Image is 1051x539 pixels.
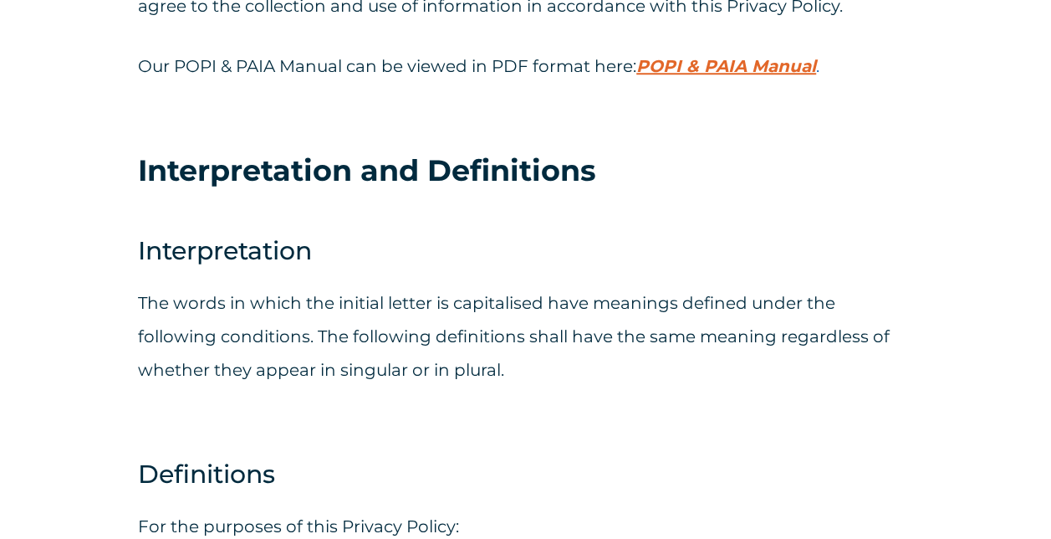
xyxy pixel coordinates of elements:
h4: Interpretation [138,232,913,269]
span: For the purposes of this Privacy Policy: [138,516,459,536]
p: The words in which the initial letter is capitalised have meanings defined under the following co... [138,286,913,387]
a: POPI & PAIA Manual. [636,56,819,76]
h3: Interpretation and Definitions [138,151,913,190]
h4: Definitions [138,455,913,493]
p: Our POPI & PAIA Manual can be viewed in PDF format here: [138,49,913,83]
span: POPI & PAIA Manual [636,56,816,76]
